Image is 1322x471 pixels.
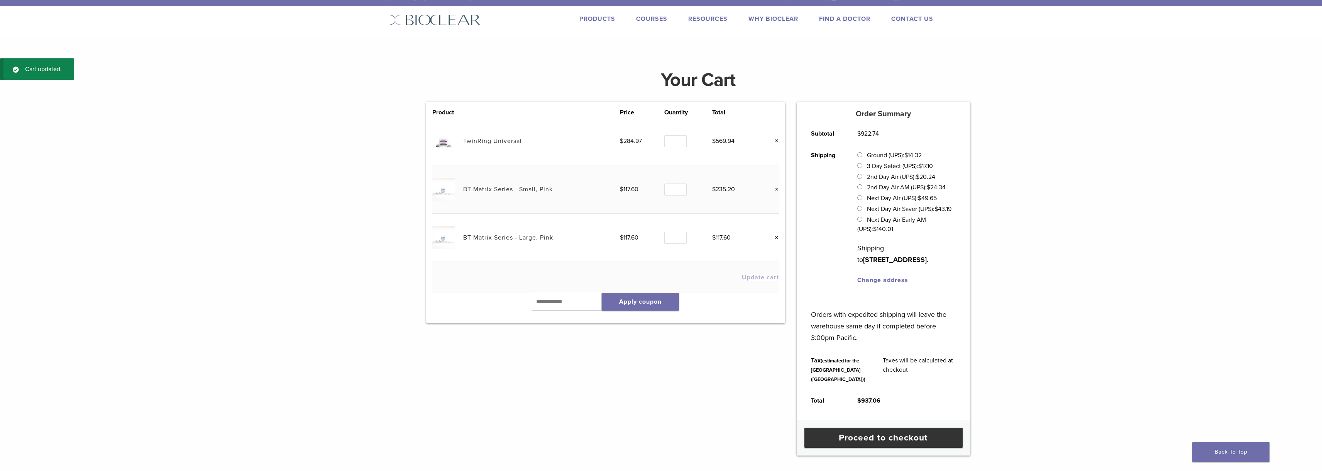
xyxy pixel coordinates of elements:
img: Bioclear [389,14,481,26]
span: $ [712,234,716,241]
a: Courses [636,15,667,23]
span: $ [927,184,930,191]
a: Back To Top [1192,442,1270,462]
span: $ [904,151,908,159]
button: Apply coupon [602,293,679,311]
th: Total [802,390,849,411]
label: Ground (UPS): [867,151,922,159]
small: (estimated for the [GEOGRAPHIC_DATA] ([GEOGRAPHIC_DATA])) [811,358,865,383]
span: $ [918,194,921,202]
h1: Your Cart [420,71,976,89]
a: Remove this item [769,233,779,243]
bdi: 284.97 [620,137,642,145]
bdi: 235.20 [712,185,735,193]
label: 2nd Day Air AM (UPS): [867,184,946,191]
a: Find A Doctor [819,15,870,23]
th: Shipping [802,145,849,291]
button: Update cart [742,274,779,281]
td: Taxes will be calculated at checkout [874,350,965,390]
a: Contact Us [891,15,933,23]
th: Subtotal [802,123,849,145]
a: Remove this item [769,136,779,146]
bdi: 922.74 [857,130,879,138]
a: BT Matrix Series - Large, Pink [463,234,553,241]
p: Shipping to . [857,242,956,265]
label: Next Day Air Saver (UPS): [867,205,951,213]
span: $ [918,162,922,170]
span: $ [620,185,623,193]
span: $ [620,234,623,241]
a: Change address [857,276,908,284]
img: BT Matrix Series - Small, Pink [432,178,455,201]
span: $ [934,205,938,213]
span: $ [620,137,623,145]
span: $ [873,225,877,233]
label: 3 Day Select (UPS): [867,162,933,170]
bdi: 14.32 [904,151,922,159]
label: 2nd Day Air (UPS): [867,173,935,181]
bdi: 24.34 [927,184,946,191]
th: Tax [802,350,874,390]
h5: Order Summary [797,109,970,119]
a: Products [579,15,615,23]
span: $ [916,173,919,181]
span: $ [712,185,716,193]
th: Total [712,108,758,117]
img: BT Matrix Series - Large, Pink [432,226,455,249]
bdi: 569.94 [712,137,735,145]
a: Proceed to checkout [804,428,963,448]
a: BT Matrix Series - Small, Pink [463,185,553,193]
bdi: 140.01 [873,225,893,233]
a: Resources [688,15,728,23]
label: Next Day Air Early AM (UPS): [857,216,926,233]
span: $ [712,137,716,145]
a: Remove this item [769,184,779,194]
bdi: 937.06 [857,397,880,405]
bdi: 17.10 [918,162,933,170]
img: TwinRing Universal [432,129,455,152]
bdi: 117.60 [712,234,731,241]
bdi: 117.60 [620,234,638,241]
a: Why Bioclear [748,15,798,23]
strong: [STREET_ADDRESS] [863,255,927,264]
th: Price [620,108,665,117]
span: $ [857,397,861,405]
p: Orders with expedited shipping will leave the warehouse same day if completed before 3:00pm Pacific. [811,297,956,343]
span: $ [857,130,861,138]
bdi: 117.60 [620,185,638,193]
label: Next Day Air (UPS): [867,194,937,202]
bdi: 20.24 [916,173,935,181]
bdi: 43.19 [934,205,951,213]
bdi: 49.65 [918,194,937,202]
th: Quantity [664,108,712,117]
a: TwinRing Universal [463,137,522,145]
th: Product [432,108,463,117]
